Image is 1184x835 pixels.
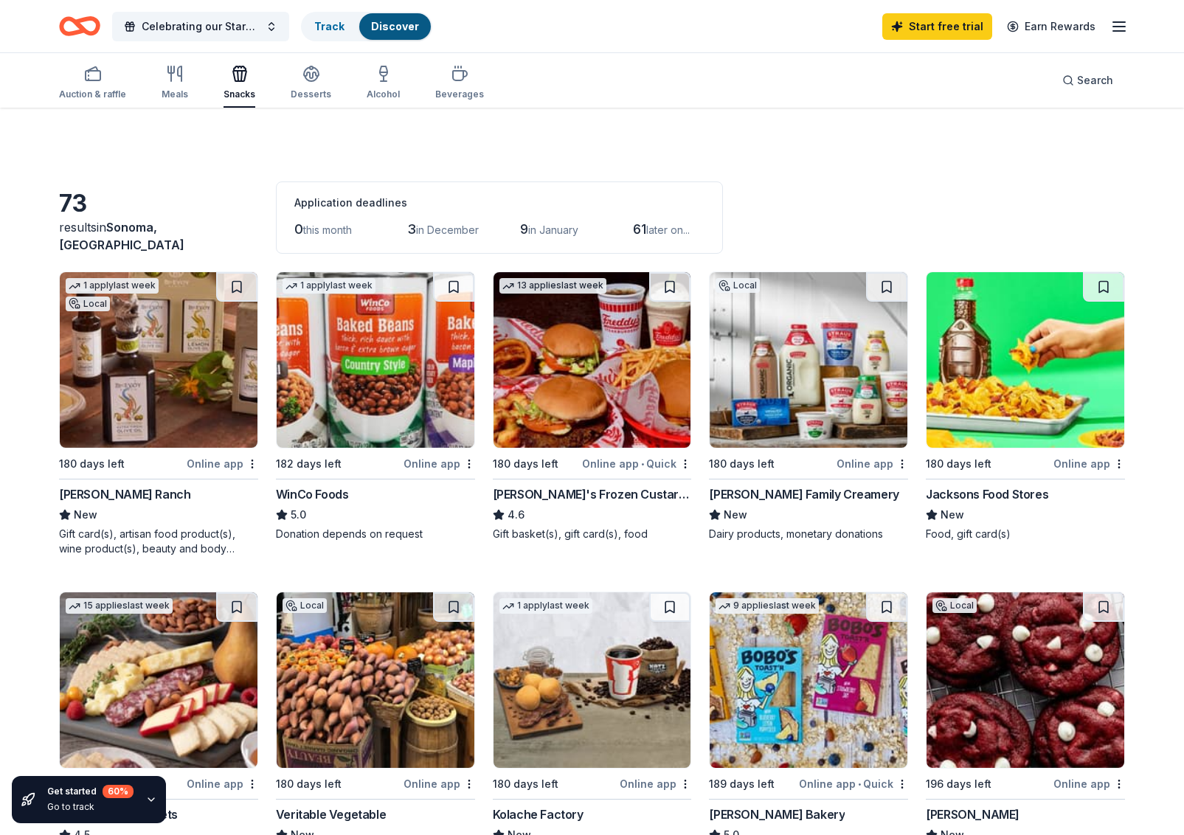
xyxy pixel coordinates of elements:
[314,20,345,32] a: Track
[926,527,1125,541] div: Food, gift card(s)
[66,278,159,294] div: 1 apply last week
[59,271,258,556] a: Image for McEvoy Ranch1 applylast weekLocal180 days leftOnline app[PERSON_NAME] RanchNewGift card...
[277,592,474,768] img: Image for Veritable Vegetable
[276,455,342,473] div: 182 days left
[998,13,1104,40] a: Earn Rewards
[276,485,349,503] div: WinCo Foods
[303,224,352,236] span: this month
[493,271,692,541] a: Image for Freddy's Frozen Custard & Steakburgers13 applieslast week180 days leftOnline app•Quick[...
[1053,454,1125,473] div: Online app
[926,805,1019,823] div: [PERSON_NAME]
[493,485,692,503] div: [PERSON_NAME]'s Frozen Custard & Steakburgers
[1050,66,1125,95] button: Search
[59,220,184,252] span: Sonoma, [GEOGRAPHIC_DATA]
[162,89,188,100] div: Meals
[435,59,484,108] button: Beverages
[59,485,190,503] div: [PERSON_NAME] Ranch
[276,805,386,823] div: Veritable Vegetable
[367,89,400,100] div: Alcohol
[59,89,126,100] div: Auction & raffle
[508,506,525,524] span: 4.6
[47,801,134,813] div: Go to track
[493,775,558,793] div: 180 days left
[493,805,584,823] div: Kolache Factory
[291,59,331,108] button: Desserts
[60,272,257,448] img: Image for McEvoy Ranch
[716,278,760,293] div: Local
[301,12,432,41] button: TrackDiscover
[582,454,691,473] div: Online app Quick
[724,506,747,524] span: New
[927,272,1124,448] img: Image for Jacksons Food Stores
[112,12,289,41] button: Celebrating our Stars Gala
[367,59,400,108] button: Alcohol
[1053,775,1125,793] div: Online app
[499,598,592,614] div: 1 apply last week
[926,455,991,473] div: 180 days left
[926,271,1125,541] a: Image for Jacksons Food Stores180 days leftOnline appJacksons Food StoresNewFood, gift card(s)
[641,458,644,470] span: •
[407,221,416,237] span: 3
[716,598,819,614] div: 9 applies last week
[709,485,899,503] div: [PERSON_NAME] Family Creamery
[941,506,964,524] span: New
[60,592,257,768] img: Image for Gourmet Gift Baskets
[493,527,692,541] div: Gift basket(s), gift card(s), food
[74,506,97,524] span: New
[926,485,1048,503] div: Jacksons Food Stores
[294,194,704,212] div: Application deadlines
[709,805,845,823] div: [PERSON_NAME] Bakery
[882,13,992,40] a: Start free trial
[435,89,484,100] div: Beverages
[710,592,907,768] img: Image for Bobo's Bakery
[276,775,342,793] div: 180 days left
[283,278,375,294] div: 1 apply last week
[494,272,691,448] img: Image for Freddy's Frozen Custard & Steakburgers
[926,775,991,793] div: 196 days left
[142,18,260,35] span: Celebrating our Stars Gala
[633,221,646,237] span: 61
[291,506,306,524] span: 5.0
[404,775,475,793] div: Online app
[404,454,475,473] div: Online app
[837,454,908,473] div: Online app
[493,455,558,473] div: 180 days left
[709,455,775,473] div: 180 days left
[499,278,606,294] div: 13 applies last week
[858,778,861,790] span: •
[162,59,188,108] button: Meals
[47,785,134,798] div: Get started
[528,224,578,236] span: in January
[277,272,474,448] img: Image for WinCo Foods
[103,785,134,798] div: 60 %
[494,592,691,768] img: Image for Kolache Factory
[59,218,258,254] div: results
[66,297,110,311] div: Local
[709,271,908,541] a: Image for Straus Family CreameryLocal180 days leftOnline app[PERSON_NAME] Family CreameryNewDairy...
[294,221,303,237] span: 0
[709,527,908,541] div: Dairy products, monetary donations
[520,221,528,237] span: 9
[932,598,977,613] div: Local
[187,454,258,473] div: Online app
[927,592,1124,768] img: Image for Le Boulanger
[59,455,125,473] div: 180 days left
[416,224,479,236] span: in December
[1077,72,1113,89] span: Search
[709,775,775,793] div: 189 days left
[59,220,184,252] span: in
[224,89,255,100] div: Snacks
[646,224,690,236] span: later on...
[276,271,475,541] a: Image for WinCo Foods1 applylast week182 days leftOnline appWinCo Foods5.0Donation depends on req...
[799,775,908,793] div: Online app Quick
[710,272,907,448] img: Image for Straus Family Creamery
[224,59,255,108] button: Snacks
[371,20,419,32] a: Discover
[276,527,475,541] div: Donation depends on request
[59,9,100,44] a: Home
[59,59,126,108] button: Auction & raffle
[283,598,327,613] div: Local
[59,189,258,218] div: 73
[620,775,691,793] div: Online app
[66,598,173,614] div: 15 applies last week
